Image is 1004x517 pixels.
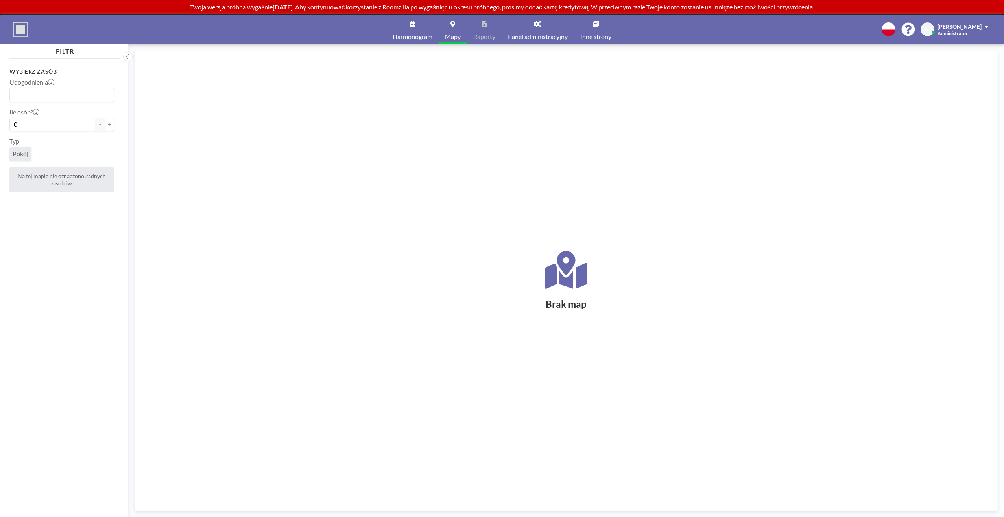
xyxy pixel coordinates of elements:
[508,33,568,40] span: Panel administracyjny
[105,118,114,131] button: +
[502,15,574,44] a: Panel administracyjny
[9,137,19,145] label: Typ
[9,167,114,192] div: Na tej mapie nie oznaczono żadnych zasobów.
[925,26,931,33] span: AJ
[546,298,587,310] h2: Brak map
[95,118,105,131] button: -
[10,88,114,102] div: Search for option
[13,150,28,158] span: Pokój
[13,22,28,37] img: organization-logo
[574,15,618,44] a: Inne strony
[938,30,968,36] span: Administrator
[393,33,432,40] span: Harmonogram
[445,33,461,40] span: Mapy
[9,108,39,116] label: Ile osób?
[386,15,439,44] a: Harmonogram
[11,90,109,100] input: Search for option
[580,33,611,40] span: Inne strony
[439,15,467,44] a: Mapy
[273,3,293,11] b: [DATE]
[9,68,114,75] h3: Wybierz zasób
[9,78,54,86] label: Udogodnienia
[473,33,495,40] span: Raporty
[467,15,502,44] a: Raporty
[9,44,120,55] h4: FILTR
[938,23,982,30] span: [PERSON_NAME]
